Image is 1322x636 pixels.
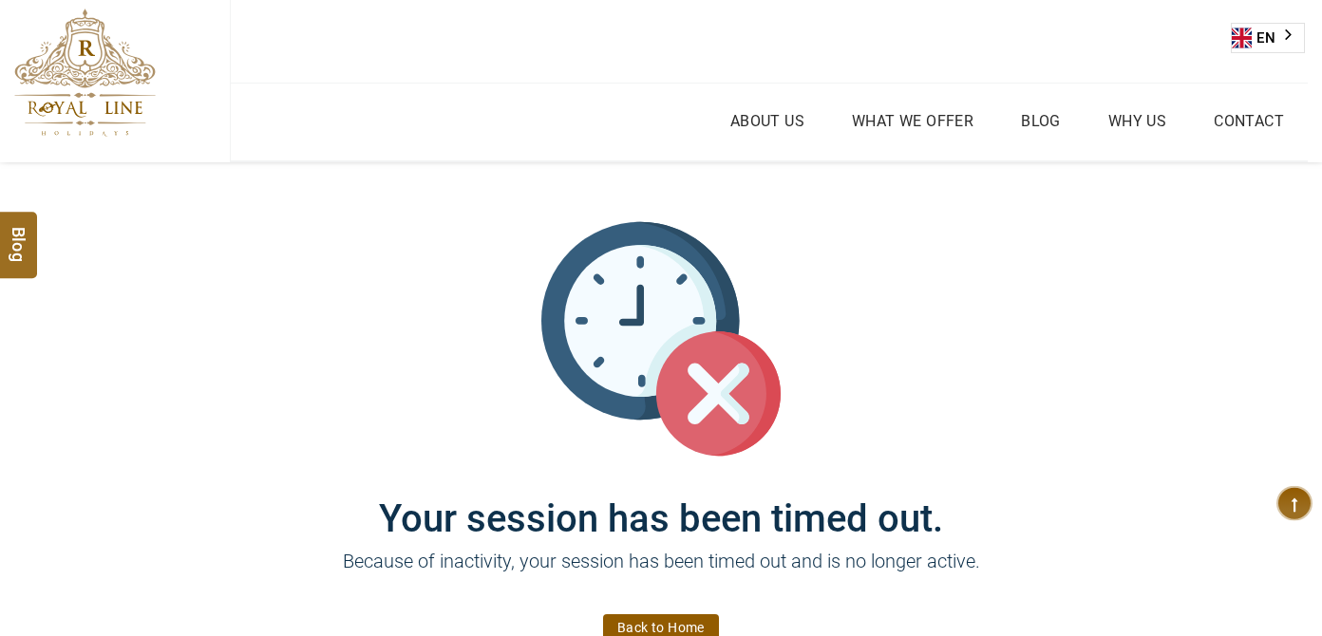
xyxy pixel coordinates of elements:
a: About Us [726,107,809,135]
iframe: chat widget [1204,517,1322,608]
img: The Royal Line Holidays [14,9,156,137]
p: Because of inactivity, your session has been timed out and is no longer active. [91,547,1231,604]
img: session_time_out.svg [541,219,781,458]
a: EN [1232,24,1304,52]
span: Blog [7,227,31,243]
a: Blog [1016,107,1066,135]
h1: Your session has been timed out. [91,458,1231,541]
a: Contact [1209,107,1289,135]
aside: Language selected: English [1231,23,1305,53]
a: Why Us [1104,107,1171,135]
div: Language [1231,23,1305,53]
a: What we Offer [847,107,978,135]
